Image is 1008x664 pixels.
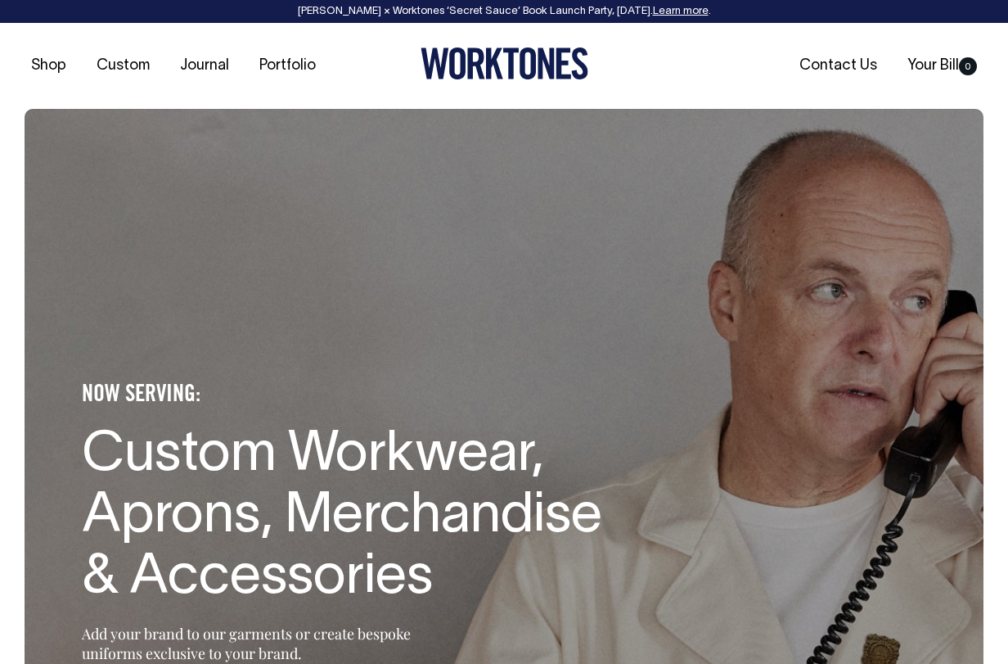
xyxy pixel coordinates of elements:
h1: Custom Workwear, Aprons, Merchandise & Accessories [82,426,614,609]
p: Add your brand to our garments or create bespoke uniforms exclusive to your brand. [82,624,450,663]
a: Custom [90,52,156,79]
a: Journal [173,52,236,79]
a: Shop [25,52,73,79]
a: Learn more [653,7,709,16]
h4: NOW SERVING: [82,382,614,409]
a: Portfolio [253,52,322,79]
span: 0 [959,57,977,75]
a: Contact Us [793,52,884,79]
a: Your Bill0 [901,52,983,79]
div: [PERSON_NAME] × Worktones ‘Secret Sauce’ Book Launch Party, [DATE]. . [16,6,992,17]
